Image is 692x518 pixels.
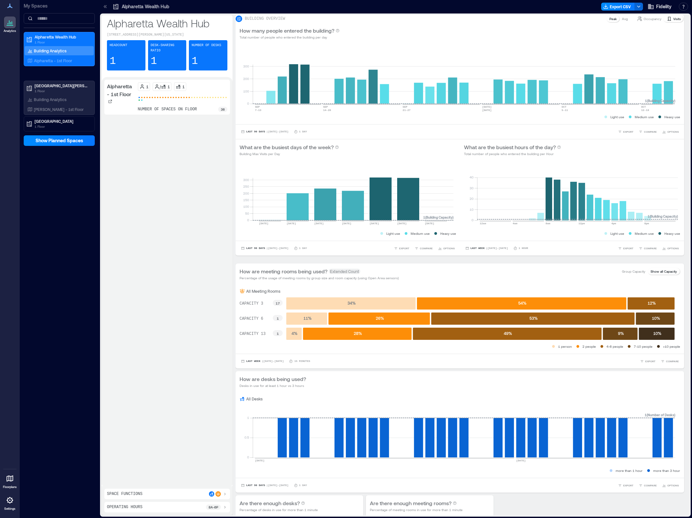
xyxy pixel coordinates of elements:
[562,109,568,112] text: 5-11
[240,267,327,275] p: How are meeting rooms being used?
[437,245,456,252] button: OPTIONS
[240,499,300,507] p: Are there enough desks?
[240,316,263,321] text: CAPACITY 6
[294,359,310,363] p: 15 minutes
[609,16,617,21] p: Peak
[299,246,307,250] p: 1 Day
[639,358,657,365] button: EXPORT
[617,482,635,489] button: EXPORT
[661,128,680,135] button: OPTIONS
[610,231,624,236] p: Light use
[245,211,249,215] tspan: 50
[519,246,528,250] p: 1 Hour
[243,77,249,81] tspan: 200
[240,507,318,512] p: Percentage of desks in use for more than 1 minute
[2,492,18,513] a: Settings
[240,35,340,40] p: Total number of people who entered the building per day
[243,184,249,188] tspan: 250
[240,143,334,151] p: What are the busiest days of the week?
[464,151,561,156] p: Total number of people who entered the building per Hour
[667,130,679,134] span: OPTIONS
[370,222,379,225] text: [DATE]
[240,482,290,489] button: Last 90 Days |[DATE]-[DATE]
[245,16,285,21] p: BUILDING OVERVIEW
[160,84,161,89] p: /
[403,105,408,108] text: SEP
[35,119,90,124] p: [GEOGRAPHIC_DATA]
[314,222,324,225] text: [DATE]
[240,301,263,306] text: CAPACITY 3
[243,89,249,93] tspan: 100
[35,83,90,88] p: [GEOGRAPHIC_DATA][PERSON_NAME]
[34,107,84,112] p: [PERSON_NAME] - 1st Floor
[243,204,249,208] tspan: 100
[413,245,434,252] button: COMPARE
[243,191,249,195] tspan: 200
[221,107,225,112] p: 36
[107,32,227,38] p: [STREET_ADDRESS][PERSON_NAME][US_STATE]
[635,231,654,236] p: Medium use
[623,483,633,487] span: EXPORT
[386,231,400,236] p: Light use
[664,231,680,236] p: Heavy use
[652,316,660,320] text: 10 %
[471,218,473,222] tspan: 0
[243,198,249,202] tspan: 150
[673,16,681,21] p: Visits
[370,507,463,512] p: Percentage of meeting rooms in use for more than 1 minute
[138,107,197,112] p: number of spaces on floor
[240,128,290,135] button: Last 90 Days |[DATE]-[DATE]
[634,344,653,349] p: 7-10 people
[644,483,657,487] span: COMPARE
[255,109,261,112] text: 7-13
[644,130,657,134] span: COMPARE
[653,468,680,473] p: more than 3 hour
[244,435,249,439] tspan: 0.5
[35,124,90,129] p: 1 Floor
[255,459,265,462] text: [DATE]
[562,105,567,108] text: OCT
[504,331,512,336] text: 49 %
[653,331,661,336] text: 10 %
[666,359,679,363] span: COMPARE
[209,504,218,510] p: 8a - 6p
[1,471,19,491] a: Floorplans
[667,483,679,487] span: OPTIONS
[637,128,658,135] button: COMPARE
[35,34,90,40] p: Alpharetta Wealth Hub
[443,246,455,250] span: OPTIONS
[610,114,624,120] p: Light use
[329,269,360,274] span: Extended Count
[641,105,646,108] text: OCT
[243,64,249,68] tspan: 300
[667,246,679,250] span: OPTIONS
[287,222,296,225] text: [DATE]
[464,245,509,252] button: Last Week |[DATE]-[DATE]
[617,128,635,135] button: EXPORT
[651,269,677,274] p: Show all Capacity
[240,245,290,252] button: Last 90 Days |[DATE]-[DATE]
[513,222,518,225] text: 4am
[482,105,492,108] text: [DATE]
[618,331,624,336] text: 9 %
[644,246,657,250] span: COMPARE
[644,16,661,21] p: Occupancy
[623,130,633,134] span: EXPORT
[240,383,306,388] p: Desks in use for at least 1 hour vs 3 hours
[3,485,17,489] p: Floorplans
[151,55,157,68] p: 1
[151,43,184,53] p: Desk-sharing ratio
[34,48,66,53] p: Building Analytics
[34,58,72,63] p: Alpharetta - 1st Floor
[469,175,473,179] tspan: 40
[240,375,306,383] p: How are desks being used?
[425,222,434,225] text: [DATE]
[403,109,411,112] text: 21-27
[664,114,680,120] p: Heavy use
[299,130,307,134] p: 1 Day
[107,491,142,497] p: Space Functions
[240,27,334,35] p: How many people entered the building?
[240,358,285,365] button: Last Week |[DATE]-[DATE]
[122,3,169,10] p: Alpharetta Wealth Hub
[529,316,538,320] text: 53 %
